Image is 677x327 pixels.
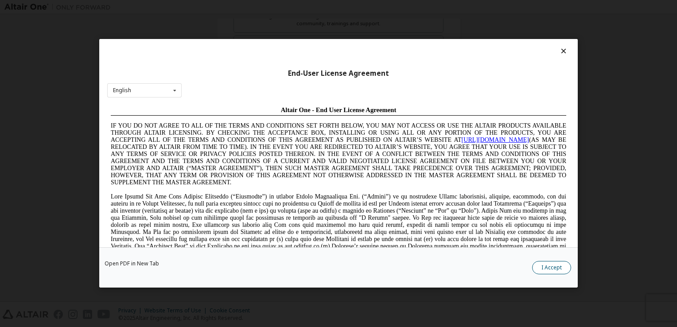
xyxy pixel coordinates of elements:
div: End-User License Agreement [107,69,570,78]
a: [URL][DOMAIN_NAME] [354,34,422,40]
button: I Accept [532,261,571,275]
div: English [113,88,131,93]
span: Lore Ipsumd Sit Ame Cons Adipisc Elitseddo (“Eiusmodte”) in utlabor Etdolo Magnaaliqua Eni. (“Adm... [4,90,459,154]
a: Open PDF in New Tab [105,261,159,267]
span: Altair One - End User License Agreement [174,4,289,11]
span: IF YOU DO NOT AGREE TO ALL OF THE TERMS AND CONDITIONS SET FORTH BELOW, YOU MAY NOT ACCESS OR USE... [4,19,459,83]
